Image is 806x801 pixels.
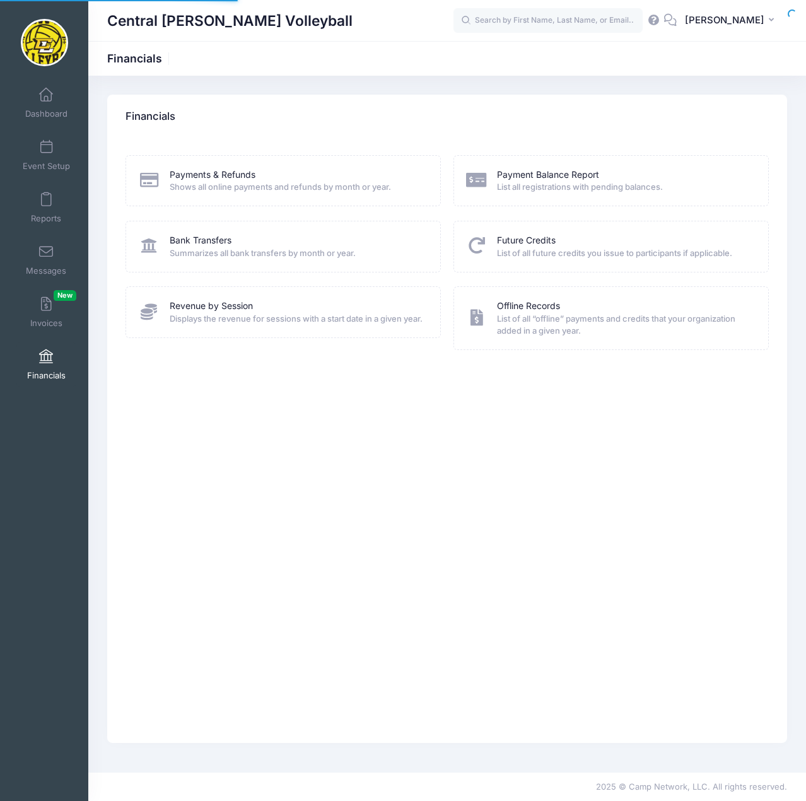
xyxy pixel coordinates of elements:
a: Reports [16,185,76,230]
span: Displays the revenue for sessions with a start date in a given year. [170,313,424,325]
a: Messages [16,238,76,282]
span: Event Setup [23,161,70,172]
span: Shows all online payments and refunds by month or year. [170,181,424,194]
span: List of all “offline” payments and credits that your organization added in a given year. [497,313,752,337]
span: Reports [31,213,61,224]
span: List of all future credits you issue to participants if applicable. [497,247,752,260]
a: Payments & Refunds [170,168,255,182]
span: [PERSON_NAME] [685,13,764,27]
a: Bank Transfers [170,234,231,247]
button: [PERSON_NAME] [677,6,787,35]
span: Dashboard [25,108,67,119]
h1: Financials [107,52,173,65]
span: Summarizes all bank transfers by month or year. [170,247,424,260]
a: InvoicesNew [16,290,76,334]
a: Payment Balance Report [497,168,599,182]
h4: Financials [126,99,175,135]
img: Central Lee Volleyball [21,19,68,66]
span: List all registrations with pending balances. [497,181,752,194]
a: Revenue by Session [170,300,253,313]
input: Search by First Name, Last Name, or Email... [453,8,643,33]
a: Offline Records [497,300,560,313]
span: Invoices [30,318,62,329]
a: Dashboard [16,81,76,125]
h1: Central [PERSON_NAME] Volleyball [107,6,353,35]
span: 2025 © Camp Network, LLC. All rights reserved. [596,781,787,792]
a: Future Credits [497,234,556,247]
a: Financials [16,342,76,387]
span: Financials [27,370,66,381]
span: Messages [26,266,66,276]
span: New [54,290,76,301]
a: Event Setup [16,133,76,177]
